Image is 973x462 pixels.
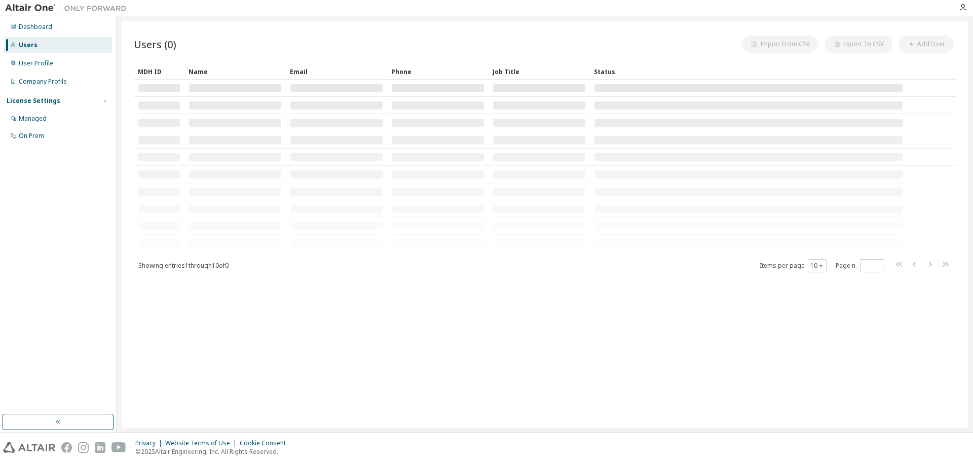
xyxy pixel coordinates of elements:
div: Dashboard [19,23,52,31]
div: Company Profile [19,78,67,86]
span: Users (0) [134,37,176,51]
div: Job Title [493,63,586,80]
button: 10 [810,262,824,270]
div: Users [19,41,38,49]
div: User Profile [19,59,53,67]
img: linkedin.svg [95,442,105,453]
div: Phone [391,63,484,80]
img: Altair One [5,3,132,13]
span: Items per page [760,259,827,272]
div: License Settings [7,97,60,105]
img: altair_logo.svg [3,442,55,453]
img: instagram.svg [78,442,89,453]
button: Add User [899,35,954,53]
img: facebook.svg [61,442,72,453]
div: Privacy [135,439,165,447]
button: Export To CSV [825,35,892,53]
button: Import From CSV [741,35,818,53]
div: Managed [19,115,47,123]
div: On Prem [19,132,44,140]
div: Website Terms of Use [165,439,240,447]
div: Cookie Consent [240,439,292,447]
div: Email [290,63,383,80]
p: © 2025 Altair Engineering, Inc. All Rights Reserved. [135,447,292,456]
img: youtube.svg [111,442,126,453]
span: Page n. [836,259,884,272]
div: Status [594,63,903,80]
div: MDH ID [138,63,180,80]
div: Name [189,63,282,80]
span: Showing entries 1 through 10 of 0 [138,261,229,270]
